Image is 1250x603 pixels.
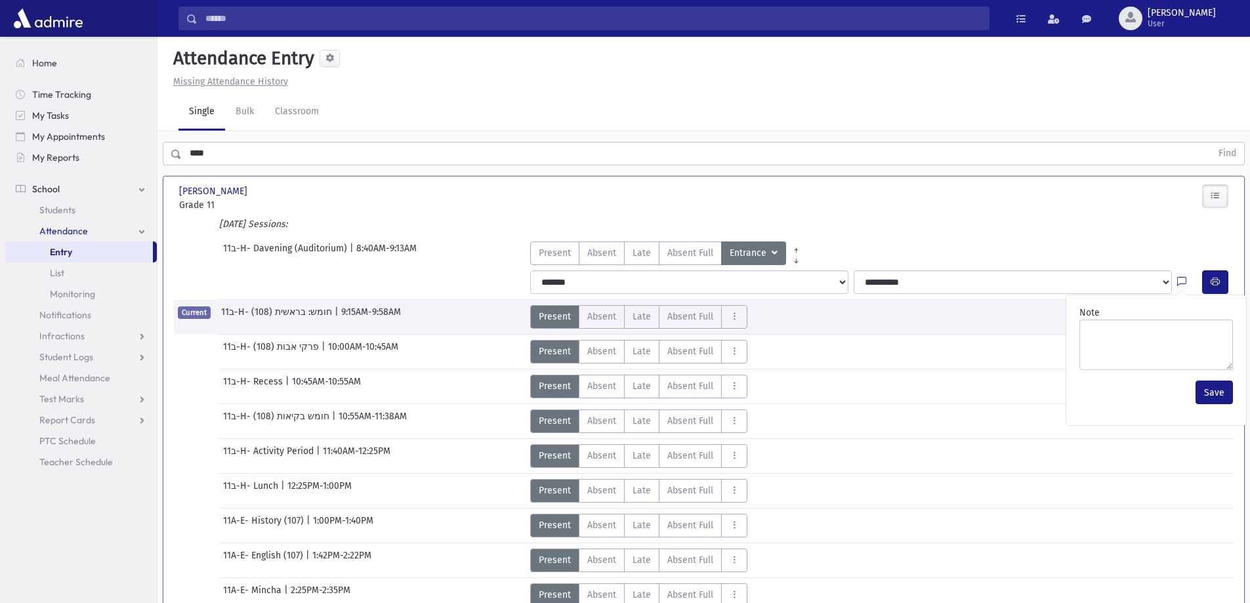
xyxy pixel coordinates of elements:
a: Entry [5,241,153,262]
span: School [32,183,60,195]
span: Late [633,344,651,358]
a: My Tasks [5,105,157,126]
a: PTC Schedule [5,430,157,451]
span: Absent [587,344,616,358]
h5: Attendance Entry [168,47,314,70]
span: Present [539,414,571,428]
a: Missing Attendance History [168,76,288,87]
span: Late [633,449,651,463]
span: Present [539,449,571,463]
span: Attendance [39,225,88,237]
span: 8:40AM-9:13AM [356,241,417,265]
span: Late [633,414,651,428]
span: Late [633,246,651,260]
div: AttTypes [530,305,747,329]
span: Current [178,306,211,319]
span: | [350,241,356,265]
span: Infractions [39,330,85,342]
a: Notifications [5,304,157,325]
span: | [335,305,341,329]
span: 11A-E- History (107) [223,514,306,537]
span: Absent [587,484,616,497]
span: Absent Full [667,310,713,323]
span: | [332,409,339,433]
span: Time Tracking [32,89,91,100]
span: Monitoring [50,288,95,300]
span: Meal Attendance [39,372,110,384]
label: Note [1079,306,1100,320]
span: Absent [587,588,616,602]
span: 11ב-H- Recess [223,375,285,398]
span: Absent Full [667,246,713,260]
span: Absent [587,449,616,463]
span: Student Logs [39,351,93,363]
span: 10:00AM-10:45AM [328,340,398,364]
span: Present [539,310,571,323]
span: | [306,514,313,537]
span: Late [633,518,651,532]
span: Report Cards [39,414,95,426]
span: Absent [587,379,616,393]
span: Teacher Schedule [39,456,113,468]
a: All Prior [786,241,806,252]
span: Absent [587,310,616,323]
span: | [316,444,323,468]
a: Student Logs [5,346,157,367]
a: Infractions [5,325,157,346]
span: Present [539,246,571,260]
span: | [281,479,287,503]
input: Search [198,7,989,30]
span: 1:42PM-2:22PM [312,549,371,572]
span: 12:25PM-1:00PM [287,479,352,503]
span: 11:40AM-12:25PM [323,444,390,468]
a: Monitoring [5,283,157,304]
span: | [306,549,312,572]
img: AdmirePro [10,5,86,31]
a: My Appointments [5,126,157,147]
button: Save [1196,381,1233,404]
span: My Appointments [32,131,105,142]
a: Classroom [264,94,329,131]
div: AttTypes [530,409,747,433]
div: AttTypes [530,241,806,265]
a: List [5,262,157,283]
span: 9:15AM-9:58AM [341,305,401,329]
span: 11ב-H- חומש בקיאות (108) [223,409,332,433]
a: Time Tracking [5,84,157,105]
span: Absent Full [667,344,713,358]
a: Bulk [225,94,264,131]
span: My Reports [32,152,79,163]
a: Attendance [5,220,157,241]
a: My Reports [5,147,157,168]
span: Notifications [39,309,91,321]
span: Students [39,204,75,216]
span: Absent [587,518,616,532]
span: Entry [50,246,72,258]
span: Absent [587,246,616,260]
span: | [322,340,328,364]
div: AttTypes [530,549,747,572]
i: [DATE] Sessions: [219,218,287,230]
span: Late [633,484,651,497]
span: 10:55AM-11:38AM [339,409,407,433]
span: 11ב-H- חומש: בראשית (108) [221,305,335,329]
span: Absent Full [667,379,713,393]
span: [PERSON_NAME] [179,184,250,198]
div: AttTypes [530,444,747,468]
span: Absent Full [667,484,713,497]
span: Present [539,553,571,567]
span: My Tasks [32,110,69,121]
a: School [5,178,157,199]
span: Grade 11 [179,198,343,212]
button: Entrance [721,241,786,265]
span: Late [633,553,651,567]
span: Absent [587,414,616,428]
a: Report Cards [5,409,157,430]
span: 11ב-H- Activity Period [223,444,316,468]
div: AttTypes [530,479,747,503]
span: User [1148,18,1216,29]
span: Home [32,57,57,69]
span: Present [539,518,571,532]
a: All Later [786,252,806,262]
div: AttTypes [530,340,747,364]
